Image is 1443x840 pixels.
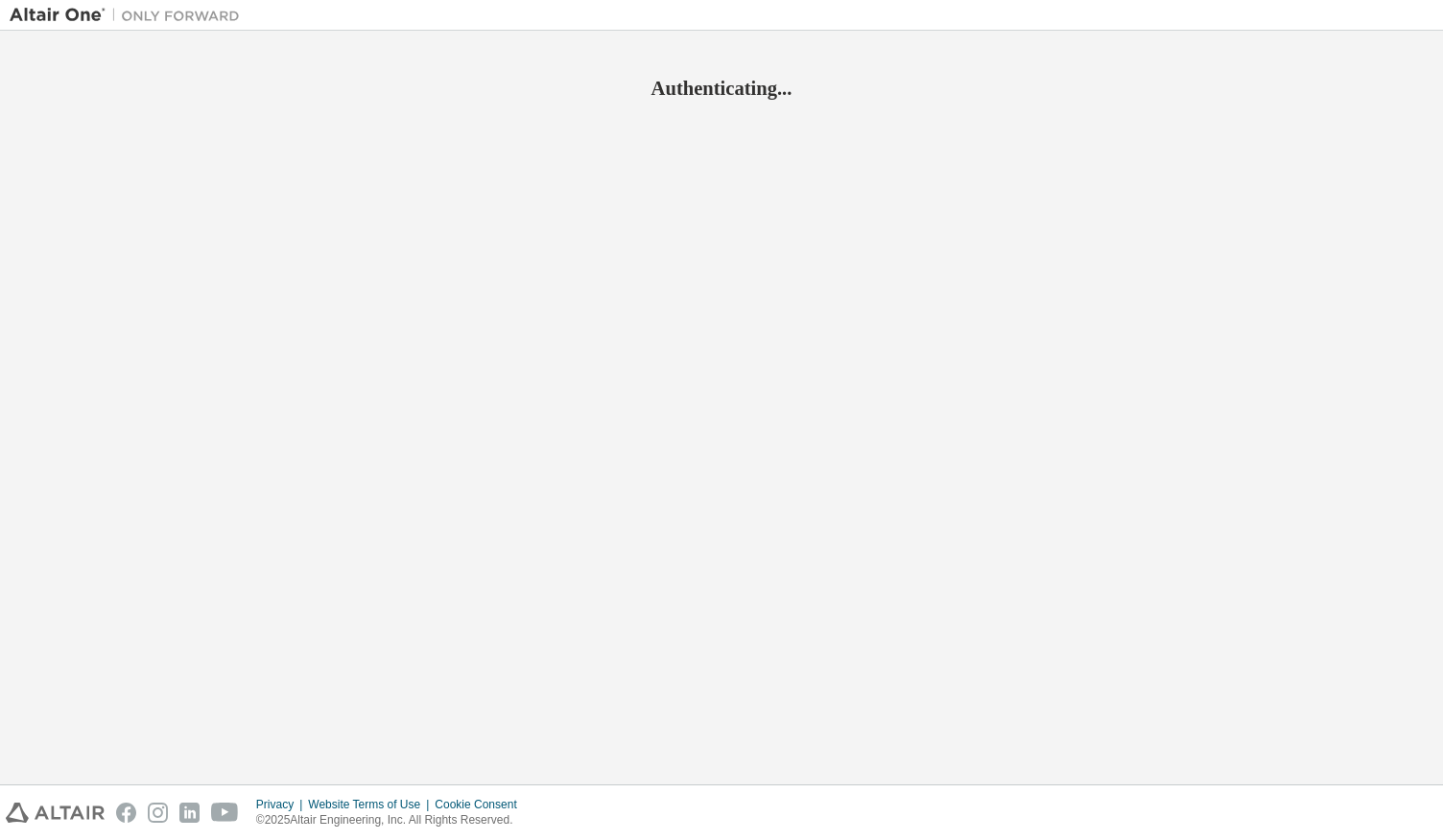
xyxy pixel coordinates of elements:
[211,803,239,823] img: youtube.svg
[10,76,1433,101] h2: Authenticating...
[435,797,528,812] div: Cookie Consent
[6,803,105,823] img: altair_logo.svg
[256,812,529,828] p: © 2025 Altair Engineering, Inc. All Rights Reserved.
[179,803,200,823] img: linkedin.svg
[148,803,168,823] img: instagram.svg
[10,6,249,25] img: Altair One
[116,803,136,823] img: facebook.svg
[256,797,308,812] div: Privacy
[308,797,435,812] div: Website Terms of Use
